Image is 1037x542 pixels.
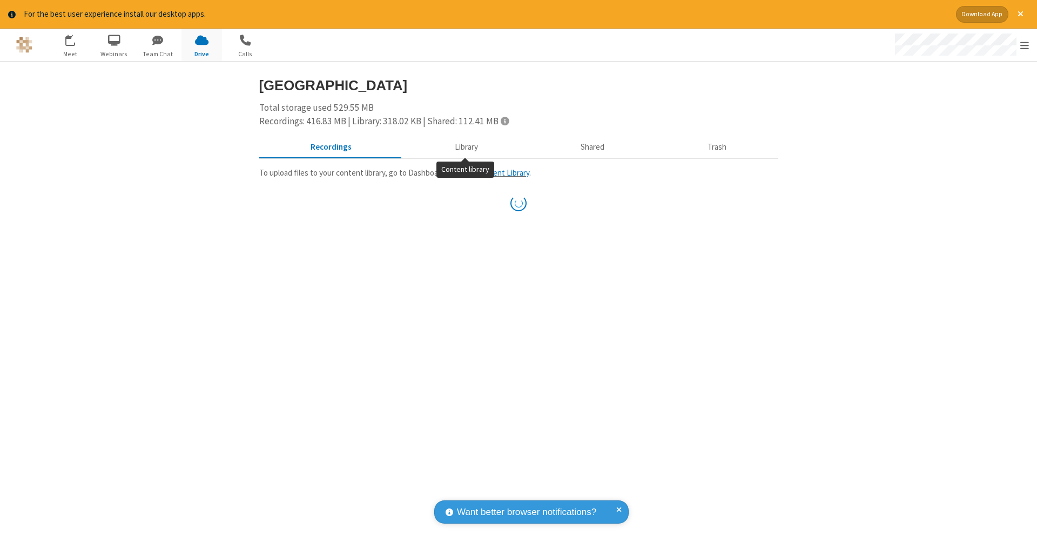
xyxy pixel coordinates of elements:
[16,37,32,53] img: QA Selenium DO NOT DELETE OR CHANGE
[457,505,596,519] span: Want better browser notifications?
[403,137,529,157] button: Content library
[1010,514,1029,534] iframe: Chat
[656,137,778,157] button: Trash
[94,49,134,59] span: Webinars
[956,6,1008,23] button: Download App
[885,29,1037,61] div: Open menu
[181,49,222,59] span: Drive
[24,8,948,21] div: For the best user experience install our desktop apps.
[259,115,778,129] div: Recordings: 416.83 MB | Library: 318.02 KB | Shared: 112.41 MB
[71,35,81,43] div: 13
[259,78,778,93] h3: [GEOGRAPHIC_DATA]
[501,116,509,125] span: Totals displayed include files that have been moved to the trash.
[4,29,44,61] button: Logo
[259,101,778,129] div: Total storage used 529.55 MB
[259,167,778,179] p: To upload files to your content library, go to Dashboard > Drive > .
[529,137,656,157] button: Shared during meetings
[225,49,266,59] span: Calls
[476,168,529,178] a: Content Library
[259,137,403,157] button: Recorded meetings
[138,49,178,59] span: Team Chat
[1012,6,1029,23] button: Close alert
[50,49,91,59] span: Meet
